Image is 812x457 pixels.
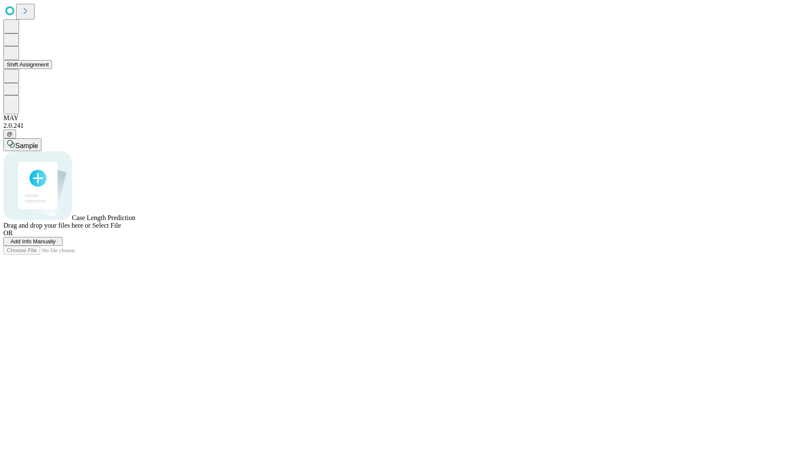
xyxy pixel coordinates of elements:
[3,229,13,237] span: OR
[3,114,809,122] div: MAY
[72,214,135,221] span: Case Length Prediction
[3,222,91,229] span: Drag and drop your files here or
[7,131,13,137] span: @
[3,60,52,69] button: Shift Assignment
[3,129,16,138] button: @
[11,238,56,245] span: Add Info Manually
[3,138,41,151] button: Sample
[3,122,809,129] div: 2.0.241
[3,237,63,246] button: Add Info Manually
[92,222,121,229] span: Select File
[15,142,38,149] span: Sample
